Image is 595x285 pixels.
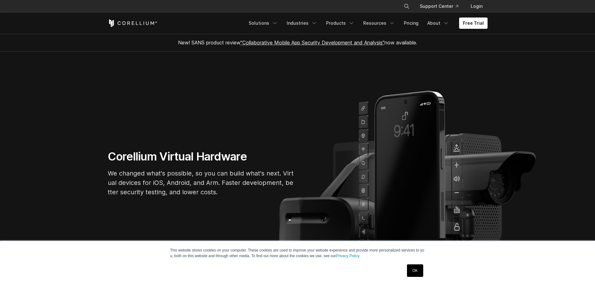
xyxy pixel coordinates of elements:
span: New! SANS product review now available. [178,39,417,46]
div: Navigation Menu [396,1,488,12]
h1: Corellium Virtual Hardware [108,150,295,164]
a: About [424,18,453,29]
a: Products [322,18,358,29]
a: "Collaborative Mobile App Security Development and Analysis" [240,39,384,46]
p: We changed what's possible, so you can build what's next. Virtual devices for iOS, Android, and A... [108,169,295,197]
a: Corellium Home [108,19,157,27]
a: Solutions [245,18,282,29]
button: Search [401,1,412,12]
a: OK [407,264,423,277]
a: Resources [359,18,399,29]
a: Support Center [415,1,463,12]
p: This website stores cookies on your computer. These cookies are used to improve your website expe... [170,247,425,259]
div: Navigation Menu [245,18,488,29]
a: Privacy Policy. [336,254,360,258]
a: Free Trial [459,18,488,29]
a: Industries [283,18,321,29]
a: Login [466,1,488,12]
a: Pricing [400,18,422,29]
